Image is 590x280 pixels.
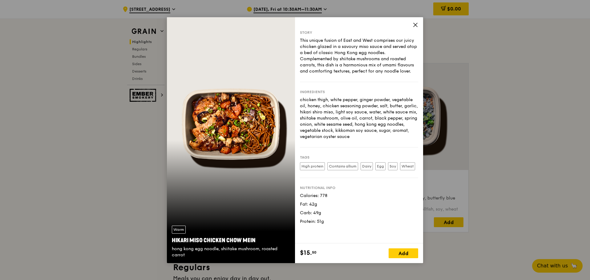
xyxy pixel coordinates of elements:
label: Contains allium [327,162,358,170]
div: Nutritional info [300,185,418,190]
div: Fat: 42g [300,201,418,207]
div: Carb: 49g [300,210,418,216]
div: Ingredients [300,89,418,94]
div: Warm [172,226,186,234]
div: Tags [300,155,418,160]
div: Add [389,248,418,258]
label: Egg [375,162,386,170]
div: hong kong egg noodle, shiitake mushroom, roasted carrot [172,246,290,258]
div: Calories: 778 [300,193,418,199]
div: Story [300,30,418,35]
label: Soy [388,162,398,170]
div: Hikari Miso Chicken Chow Mein [172,236,290,245]
div: Protein: 51g [300,219,418,225]
label: High protein [300,162,325,170]
label: Wheat [400,162,415,170]
div: chicken thigh, white pepper, ginger powder, vegetable oil, honey, chicken seasoning powder, salt,... [300,97,418,140]
label: Dairy [361,162,373,170]
div: This unique fusion of East and West comprises our juicy chicken glazed in a savoury miso sauce an... [300,37,418,74]
span: 50 [312,250,317,255]
span: $15. [300,248,312,258]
